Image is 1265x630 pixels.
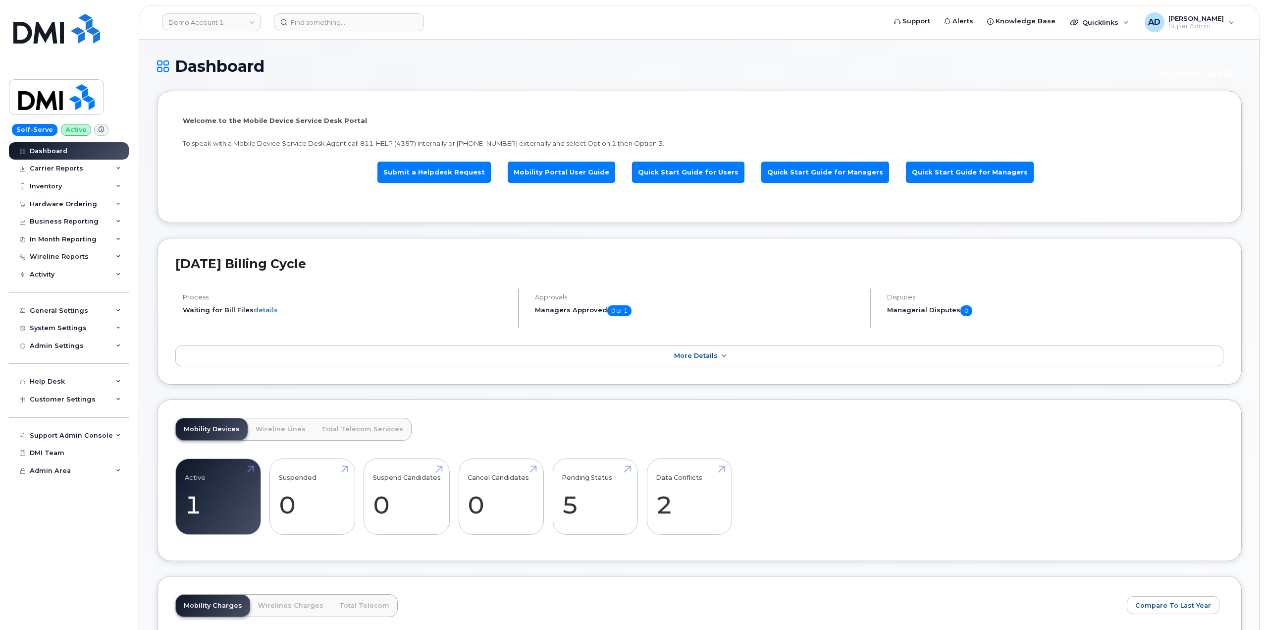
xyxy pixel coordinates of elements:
[761,162,889,183] a: Quick Start Guide for Managers
[314,418,411,440] a: Total Telecom Services
[176,418,248,440] a: Mobility Devices
[1153,65,1242,83] button: Customer Card
[656,464,723,529] a: Data Conflicts 2
[674,352,718,359] span: More Details
[632,162,744,183] a: Quick Start Guide for Users
[377,162,491,183] a: Submit a Helpdesk Request
[607,305,632,316] span: 0 of 1
[373,464,441,529] a: Suspend Candidates 0
[535,293,862,301] h4: Approvals
[331,595,397,617] a: Total Telecom
[183,116,1216,125] p: Welcome to the Mobile Device Service Desk Portal
[887,293,1223,301] h4: Disputes
[1135,601,1211,610] span: Compare To Last Year
[183,293,510,301] h4: Process
[183,305,510,315] li: Waiting for Bill Files
[468,464,534,529] a: Cancel Candidates 0
[279,464,346,529] a: Suspended 0
[1127,596,1219,614] button: Compare To Last Year
[185,464,252,529] a: Active 1
[176,595,250,617] a: Mobility Charges
[254,306,278,314] a: details
[906,162,1034,183] a: Quick Start Guide for Managers
[250,595,331,617] a: Wirelines Charges
[157,57,1148,75] h1: Dashboard
[183,139,1216,148] p: To speak with a Mobile Device Service Desk Agent call 811-HELP (4357) internally or [PHONE_NUMBER...
[508,162,615,183] a: Mobility Portal User Guide
[535,305,862,316] h5: Managers Approved
[887,305,1223,316] h5: Managerial Disputes
[175,256,1223,271] h2: [DATE] Billing Cycle
[562,464,629,529] a: Pending Status 5
[960,305,972,316] span: 0
[248,418,314,440] a: Wireline Lines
